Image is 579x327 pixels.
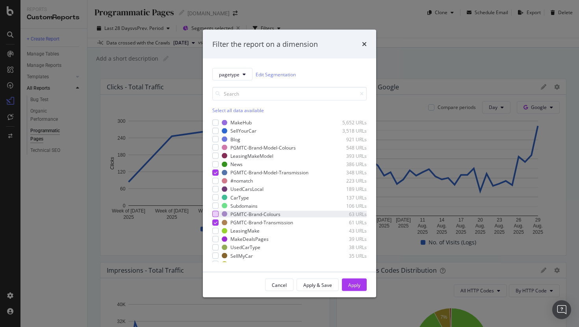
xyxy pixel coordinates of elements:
[230,194,249,201] div: CarType
[328,194,367,201] div: 137 URLs
[230,236,269,242] div: MakeDealsPages
[328,219,367,226] div: 61 URLs
[230,260,256,267] div: LeasingHub
[328,161,367,168] div: 386 URLs
[328,236,367,242] div: 39 URLs
[297,279,339,291] button: Apply & Save
[212,107,367,114] div: Select all data available
[328,202,367,209] div: 106 URLs
[328,177,367,184] div: 223 URLs
[265,279,293,291] button: Cancel
[230,144,296,151] div: PGMTC-Brand-Model-Colours
[230,177,253,184] div: #nomatch
[212,68,252,81] button: pagetype
[219,71,239,78] span: pagetype
[230,136,240,142] div: Blog
[230,244,260,251] div: UsedCarType
[342,279,367,291] button: Apply
[552,300,571,319] div: Open Intercom Messenger
[272,281,287,288] div: Cancel
[362,39,367,49] div: times
[256,70,296,78] a: Edit Segmentation
[328,252,367,259] div: 35 URLs
[328,260,367,267] div: 32 URLs
[328,152,367,159] div: 393 URLs
[212,87,367,101] input: Search
[230,127,256,134] div: SellYourCar
[328,186,367,192] div: 189 URLs
[328,169,367,176] div: 348 URLs
[230,186,264,192] div: UsedCarsLocal
[328,119,367,126] div: 5,652 URLs
[230,119,252,126] div: MakeHub
[203,30,376,297] div: modal
[328,244,367,251] div: 38 URLs
[230,161,243,168] div: News
[212,39,318,49] div: Filter the report on a dimension
[230,227,260,234] div: LeasingMake
[303,281,332,288] div: Apply & Save
[328,127,367,134] div: 3,518 URLs
[328,136,367,142] div: 921 URLs
[230,152,273,159] div: LeasingMakeModel
[230,252,253,259] div: SellMyCar
[230,169,308,176] div: PGMTC-Brand-Model-Transmission
[348,281,360,288] div: Apply
[328,227,367,234] div: 43 URLs
[328,144,367,151] div: 548 URLs
[230,202,258,209] div: Subdomains
[230,219,293,226] div: PGMTC-Brand-Transmission
[230,211,280,217] div: PGMTC-Brand-Colours
[328,211,367,217] div: 63 URLs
